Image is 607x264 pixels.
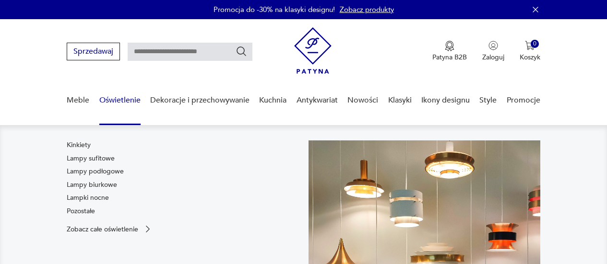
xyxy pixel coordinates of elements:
img: Ikona medalu [445,41,454,51]
button: Zaloguj [482,41,504,62]
a: Oświetlenie [99,82,141,119]
a: Style [479,82,497,119]
a: Lampy sufitowe [67,154,115,163]
div: 0 [531,40,539,48]
a: Antykwariat [297,82,338,119]
button: 0Koszyk [520,41,540,62]
a: Pozostałe [67,207,95,216]
p: Koszyk [520,53,540,62]
a: Promocje [507,82,540,119]
a: Lampy biurkowe [67,180,117,190]
a: Ikony designu [421,82,470,119]
p: Promocja do -30% na klasyki designu! [214,5,335,14]
button: Sprzedawaj [67,43,120,60]
a: Ikona medaluPatyna B2B [432,41,467,62]
a: Klasyki [388,82,412,119]
a: Dekoracje i przechowywanie [150,82,250,119]
img: Ikona koszyka [525,41,535,50]
a: Kinkiety [67,140,91,150]
img: Patyna - sklep z meblami i dekoracjami vintage [294,27,332,74]
a: Lampy podłogowe [67,167,124,176]
p: Zaloguj [482,53,504,62]
a: Nowości [347,82,378,119]
a: Lampki nocne [67,193,109,203]
img: Ikonka użytkownika [488,41,498,50]
a: Meble [67,82,89,119]
a: Kuchnia [259,82,286,119]
p: Zobacz całe oświetlenie [67,226,138,232]
button: Szukaj [236,46,247,57]
p: Patyna B2B [432,53,467,62]
a: Zobacz produkty [340,5,394,14]
a: Sprzedawaj [67,49,120,56]
a: Zobacz całe oświetlenie [67,224,153,234]
button: Patyna B2B [432,41,467,62]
